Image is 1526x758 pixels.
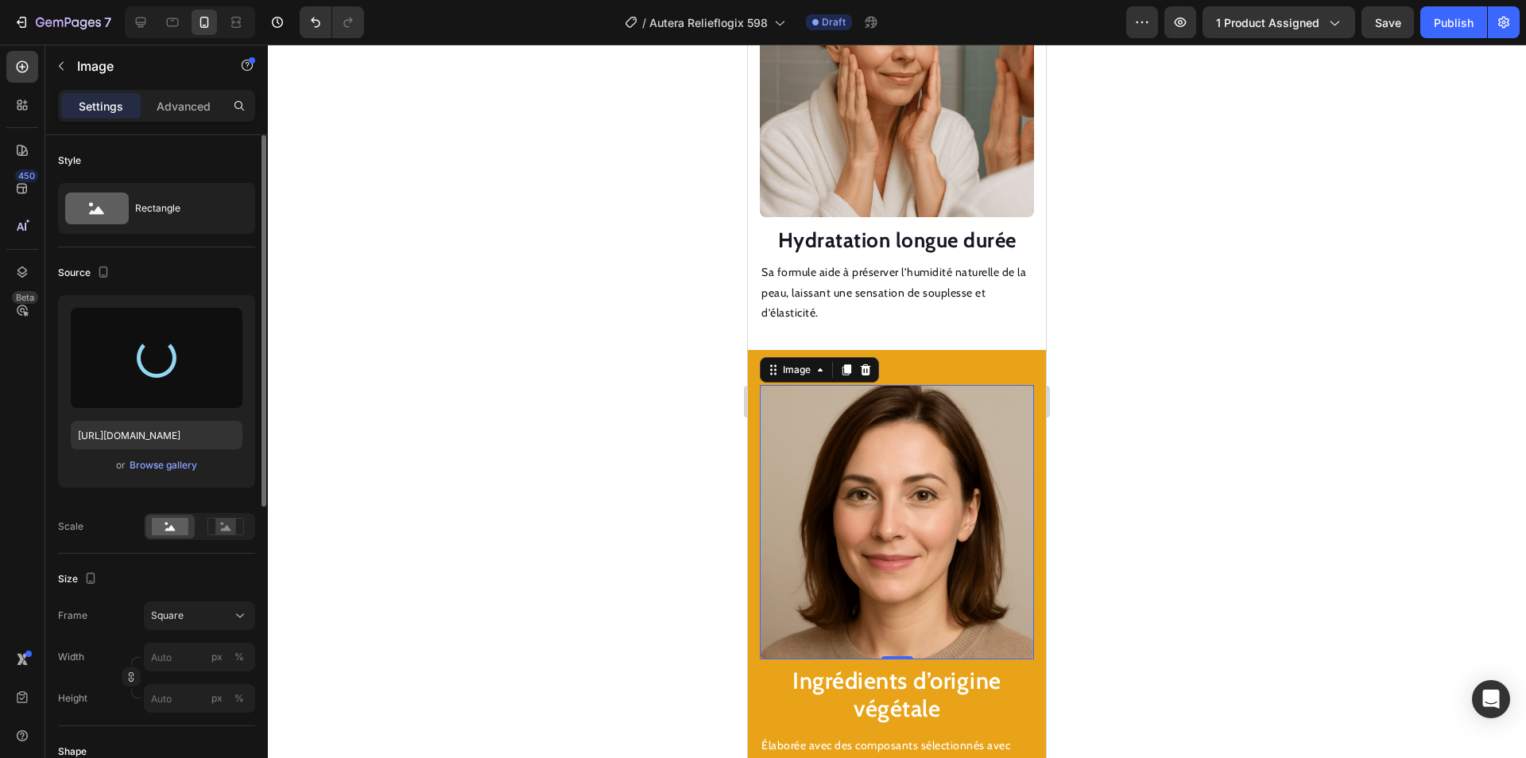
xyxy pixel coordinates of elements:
button: 7 [6,6,118,38]
p: Advanced [157,98,211,115]
h2: Ingrédients d’origine végétale [12,621,286,680]
div: Source [58,262,113,284]
div: 450 [15,169,38,182]
span: Save [1375,16,1401,29]
button: 1 product assigned [1203,6,1355,38]
button: % [207,647,227,667]
button: Square [144,601,255,630]
button: px [230,647,249,667]
div: Publish [1434,14,1474,31]
div: Beta [12,291,38,304]
p: Settings [79,98,123,115]
div: Scale [58,519,83,534]
span: Draft [822,15,846,29]
p: Élaborée avec des composants sélectionnés avec soin, la crème respecte la peau tout en soutenant ... [14,691,285,752]
span: / [642,14,646,31]
button: % [207,689,227,708]
div: Image [32,318,66,332]
span: 1 product assigned [1216,14,1319,31]
label: Frame [58,608,87,623]
img: gempages_568241621464777809-459dd665-2302-4606-8fbd-4a6a39c18ea8.png [12,340,286,615]
p: 7 [104,13,111,32]
div: Style [58,154,81,168]
input: px% [144,643,255,671]
div: px [211,650,223,664]
div: Open Intercom Messenger [1472,680,1510,718]
span: Square [151,608,184,623]
input: px% [144,684,255,713]
span: Autera Relieflogix 598 [649,14,768,31]
label: Width [58,650,84,664]
button: px [230,689,249,708]
span: or [116,456,126,475]
button: Save [1361,6,1414,38]
iframe: Design area [748,45,1046,758]
div: Browse gallery [130,458,197,472]
div: % [234,650,244,664]
div: Size [58,569,100,590]
div: Rectangle [135,190,232,227]
button: Browse gallery [129,457,198,473]
div: % [234,691,244,706]
input: https://example.com/image.jpg [71,421,242,449]
p: Image [77,56,212,76]
button: Publish [1420,6,1487,38]
div: Undo/Redo [300,6,364,38]
div: px [211,691,223,706]
label: Height [58,691,87,706]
